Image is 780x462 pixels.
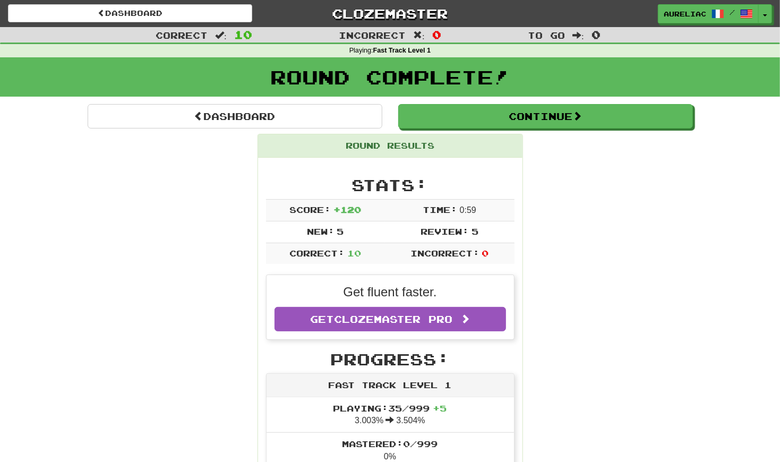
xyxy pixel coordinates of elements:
[339,30,406,40] span: Incorrect
[215,31,227,40] span: :
[333,403,447,413] span: Playing: 35 / 999
[423,204,457,215] span: Time:
[267,397,514,433] li: 3.003% 3.504%
[275,307,506,331] a: GetClozemaster Pro
[266,176,515,194] h2: Stats:
[289,204,331,215] span: Score:
[4,66,776,88] h1: Round Complete!
[334,313,452,325] span: Clozemaster Pro
[333,204,361,215] span: + 120
[472,226,478,236] span: 5
[433,403,447,413] span: + 5
[373,47,431,54] strong: Fast Track Level 1
[658,4,759,23] a: aureliac /
[258,134,522,158] div: Round Results
[730,8,735,16] span: /
[413,31,425,40] span: :
[268,4,512,23] a: Clozemaster
[410,248,479,258] span: Incorrect:
[307,226,335,236] span: New:
[342,439,438,449] span: Mastered: 0 / 999
[482,248,488,258] span: 0
[266,350,515,368] h2: Progress:
[347,248,361,258] span: 10
[398,104,693,129] button: Continue
[432,28,441,41] span: 0
[88,104,382,129] a: Dashboard
[8,4,252,22] a: Dashboard
[267,374,514,397] div: Fast Track Level 1
[592,28,601,41] span: 0
[289,248,345,258] span: Correct:
[421,226,469,236] span: Review:
[528,30,565,40] span: To go
[275,283,506,301] p: Get fluent faster.
[664,9,706,19] span: aureliac
[337,226,344,236] span: 5
[460,206,476,215] span: 0 : 59
[572,31,584,40] span: :
[234,28,252,41] span: 10
[156,30,208,40] span: Correct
